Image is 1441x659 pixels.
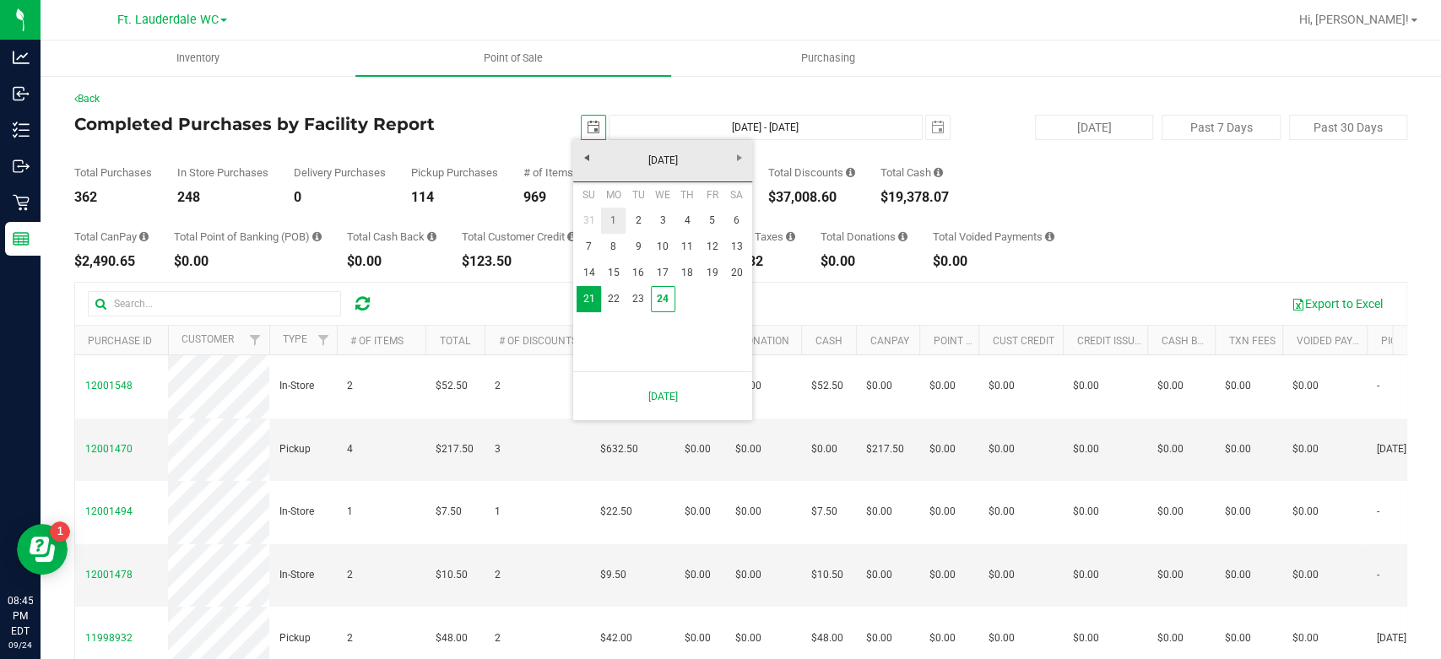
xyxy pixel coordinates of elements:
[495,441,501,457] span: 3
[1225,378,1251,394] span: $0.00
[866,567,892,583] span: $0.00
[600,441,638,457] span: $632.50
[1296,335,1379,347] a: Voided Payment
[1073,567,1099,583] span: $0.00
[523,167,573,178] div: # of Items
[989,378,1015,394] span: $0.00
[181,333,234,345] a: Customer
[989,567,1015,583] span: $0.00
[651,260,675,286] a: 17
[154,51,242,66] span: Inventory
[411,191,498,204] div: 114
[821,231,907,242] div: Total Donations
[347,567,353,583] span: 2
[495,378,501,394] span: 2
[651,234,675,260] a: 10
[582,379,743,413] a: [DATE]
[685,567,711,583] span: $0.00
[279,378,314,394] span: In-Store
[279,504,314,520] span: In-Store
[139,231,149,242] i: Sum of the successful, non-voided CanPay payment transactions for all purchases in the date range.
[600,567,626,583] span: $9.50
[768,191,855,204] div: $37,008.60
[174,255,322,268] div: $0.00
[436,630,468,646] span: $48.00
[700,182,724,208] th: Friday
[866,504,892,520] span: $0.00
[1292,630,1319,646] span: $0.00
[1073,630,1099,646] span: $0.00
[495,504,501,520] span: 1
[436,567,468,583] span: $10.50
[567,231,577,242] i: Sum of the successful, non-voided payments using account credit for all purchases in the date range.
[577,286,601,312] td: Current focused date is Sunday, September 21, 2025
[174,231,322,242] div: Total Point of Banking (POB)
[88,291,341,316] input: Search...
[1073,441,1099,457] span: $0.00
[929,504,956,520] span: $0.00
[735,567,761,583] span: $0.00
[577,182,601,208] th: Sunday
[462,231,577,242] div: Total Customer Credit
[427,231,436,242] i: Sum of the cash-back amounts from rounded-up electronic payments for all purchases in the date ra...
[312,231,322,242] i: Sum of the successful, non-voided point-of-banking payment transactions, both via payment termina...
[700,234,724,260] a: 12
[989,504,1015,520] span: $0.00
[866,630,892,646] span: $0.00
[880,191,949,204] div: $19,378.07
[74,191,152,204] div: 362
[626,208,650,234] a: 2
[1157,378,1184,394] span: $0.00
[934,167,943,178] i: Sum of the successful, non-voided cash payment transactions for all purchases in the date range. ...
[1157,441,1184,457] span: $0.00
[869,335,908,347] a: CanPay
[1225,567,1251,583] span: $0.00
[461,51,566,66] span: Point of Sale
[1161,335,1216,347] a: Cash Back
[651,182,675,208] th: Wednesday
[992,335,1054,347] a: Cust Credit
[601,234,626,260] a: 8
[283,333,307,345] a: Type
[989,630,1015,646] span: $0.00
[577,260,601,286] a: 14
[929,630,956,646] span: $0.00
[929,378,956,394] span: $0.00
[177,167,268,178] div: In Store Purchases
[739,335,788,347] a: Donation
[626,286,650,312] a: 23
[8,639,33,651] p: 09/24
[1157,567,1184,583] span: $0.00
[675,234,700,260] a: 11
[41,41,355,76] a: Inventory
[1045,231,1054,242] i: Sum of all voided payment transaction amounts, excluding tips and transaction fees, for all purch...
[735,441,761,457] span: $0.00
[582,116,605,139] span: select
[700,260,724,286] a: 19
[1157,504,1184,520] span: $0.00
[411,167,498,178] div: Pickup Purchases
[436,378,468,394] span: $52.50
[1292,504,1319,520] span: $0.00
[671,41,986,76] a: Purchasing
[572,148,754,174] a: [DATE]
[17,524,68,575] iframe: Resource center
[1377,504,1379,520] span: -
[1225,441,1251,457] span: $0.00
[729,255,795,268] div: $0.32
[13,85,30,102] inline-svg: Inbound
[651,208,675,234] a: 3
[675,182,700,208] th: Thursday
[601,260,626,286] a: 15
[436,504,462,520] span: $7.50
[13,158,30,175] inline-svg: Outbound
[735,504,761,520] span: $0.00
[811,378,843,394] span: $52.50
[74,167,152,178] div: Total Purchases
[74,93,100,105] a: Back
[1299,13,1409,26] span: Hi, [PERSON_NAME]!
[811,504,837,520] span: $7.50
[85,505,133,517] span: 12001494
[866,378,892,394] span: $0.00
